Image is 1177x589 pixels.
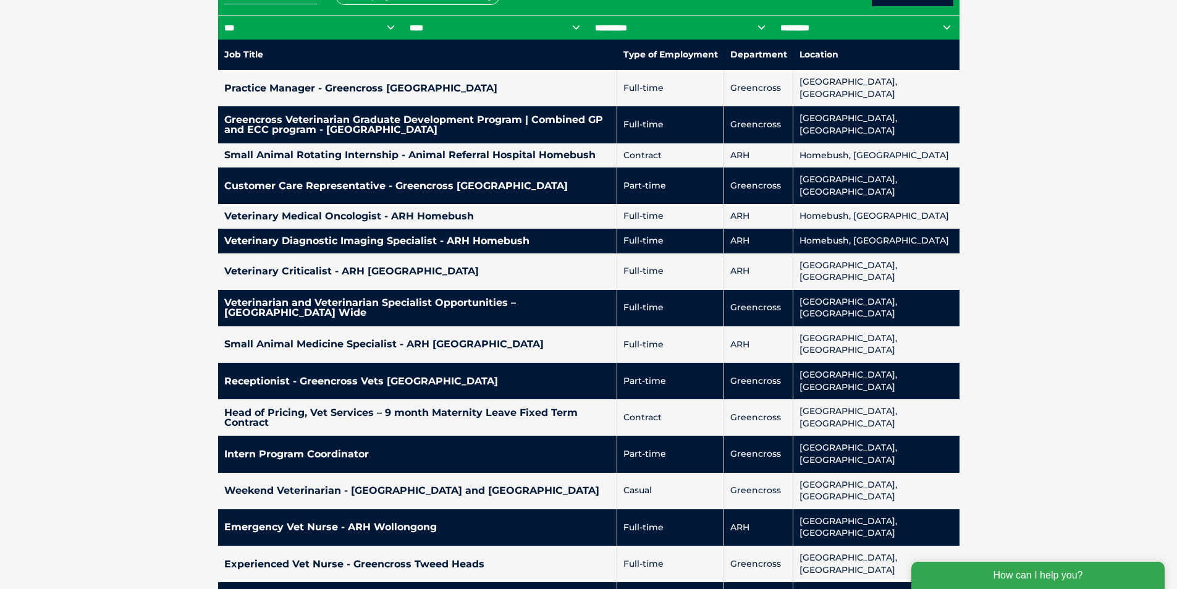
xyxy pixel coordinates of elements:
nobr: Job Title [224,49,263,60]
td: Greencross [724,167,793,204]
td: [GEOGRAPHIC_DATA], [GEOGRAPHIC_DATA] [793,326,960,363]
td: ARH [724,229,793,253]
td: ARH [724,204,793,229]
td: ARH [724,143,793,168]
td: Greencross [724,70,793,106]
h4: Intern Program Coordinator [224,449,611,459]
td: [GEOGRAPHIC_DATA], [GEOGRAPHIC_DATA] [793,290,960,326]
td: Full-time [617,546,724,582]
h4: Veterinary Criticalist - ARH [GEOGRAPHIC_DATA] [224,266,611,276]
h4: Weekend Veterinarian - [GEOGRAPHIC_DATA] and [GEOGRAPHIC_DATA] [224,486,611,496]
td: Part-time [617,167,724,204]
td: ARH [724,253,793,290]
td: [GEOGRAPHIC_DATA], [GEOGRAPHIC_DATA] [793,436,960,472]
td: Part-time [617,363,724,399]
td: ARH [724,509,793,546]
td: Part-time [617,436,724,472]
td: Full-time [617,509,724,546]
h4: Veterinary Diagnostic Imaging Specialist - ARH Homebush [224,236,611,246]
h4: Customer Care Representative - Greencross [GEOGRAPHIC_DATA] [224,181,611,191]
td: Greencross [724,546,793,582]
td: [GEOGRAPHIC_DATA], [GEOGRAPHIC_DATA] [793,546,960,582]
td: Contract [617,143,724,168]
td: Full-time [617,70,724,106]
td: Greencross [724,399,793,436]
td: Homebush, [GEOGRAPHIC_DATA] [793,229,960,253]
nobr: Type of Employment [623,49,718,60]
td: Full-time [617,290,724,326]
h4: Small Animal Medicine Specialist - ARH [GEOGRAPHIC_DATA] [224,339,611,349]
td: Greencross [724,473,793,509]
td: [GEOGRAPHIC_DATA], [GEOGRAPHIC_DATA] [793,70,960,106]
td: [GEOGRAPHIC_DATA], [GEOGRAPHIC_DATA] [793,399,960,436]
td: Greencross [724,290,793,326]
td: Casual [617,473,724,509]
td: [GEOGRAPHIC_DATA], [GEOGRAPHIC_DATA] [793,106,960,143]
h4: Receptionist - Greencross Vets [GEOGRAPHIC_DATA] [224,376,611,386]
td: Full-time [617,326,724,363]
td: [GEOGRAPHIC_DATA], [GEOGRAPHIC_DATA] [793,473,960,509]
td: Full-time [617,106,724,143]
td: Contract [617,399,724,436]
td: [GEOGRAPHIC_DATA], [GEOGRAPHIC_DATA] [793,509,960,546]
td: Greencross [724,363,793,399]
td: Greencross [724,436,793,472]
h4: Emergency Vet Nurse - ARH Wollongong [224,522,611,532]
td: [GEOGRAPHIC_DATA], [GEOGRAPHIC_DATA] [793,167,960,204]
td: Greencross [724,106,793,143]
h4: Small Animal Rotating Internship - Animal Referral Hospital Homebush [224,150,611,160]
td: Homebush, [GEOGRAPHIC_DATA] [793,143,960,168]
td: Homebush, [GEOGRAPHIC_DATA] [793,204,960,229]
h4: Veterinarian and Veterinarian Specialist Opportunities – [GEOGRAPHIC_DATA] Wide [224,298,611,318]
h4: Greencross Veterinarian Graduate Development Program | Combined GP and ECC program - [GEOGRAPHIC_... [224,115,611,135]
h4: Head of Pricing, Vet Services – 9 month Maternity Leave Fixed Term Contract [224,408,611,428]
td: Full-time [617,204,724,229]
nobr: Location [799,49,838,60]
h4: Veterinary Medical Oncologist - ARH Homebush [224,211,611,221]
td: ARH [724,326,793,363]
h4: Practice Manager - Greencross [GEOGRAPHIC_DATA] [224,83,611,93]
td: [GEOGRAPHIC_DATA], [GEOGRAPHIC_DATA] [793,253,960,290]
nobr: Department [730,49,787,60]
h4: Experienced Vet Nurse - Greencross Tweed Heads [224,559,611,569]
td: Full-time [617,253,724,290]
td: [GEOGRAPHIC_DATA], [GEOGRAPHIC_DATA] [793,363,960,399]
div: How can I help you? [7,7,261,35]
td: Full-time [617,229,724,253]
